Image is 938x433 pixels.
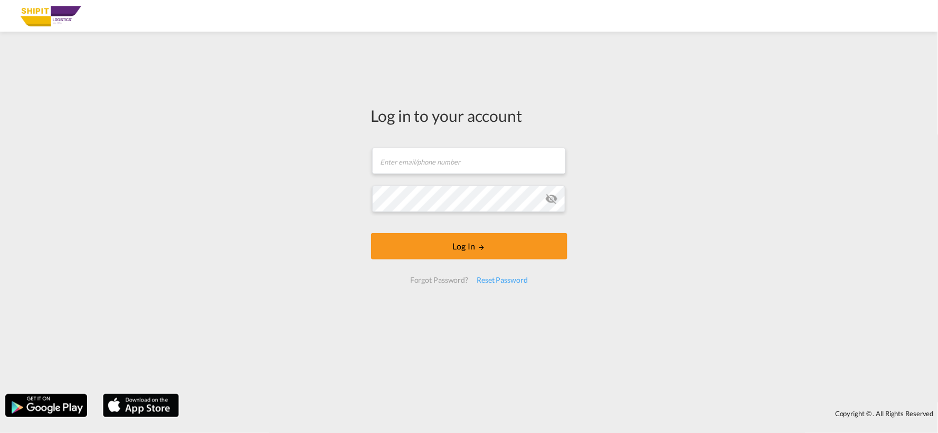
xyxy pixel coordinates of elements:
input: Enter email/phone number [372,148,566,174]
img: apple.png [102,393,180,418]
md-icon: icon-eye-off [545,193,558,205]
div: Reset Password [472,271,532,290]
button: LOGIN [371,233,567,259]
img: google.png [4,393,88,418]
div: Forgot Password? [406,271,472,290]
img: b70fe0906c5511ee9ba1a169c51233c0.png [16,4,87,28]
div: Copyright © . All Rights Reserved [184,405,938,422]
div: Log in to your account [371,104,567,127]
